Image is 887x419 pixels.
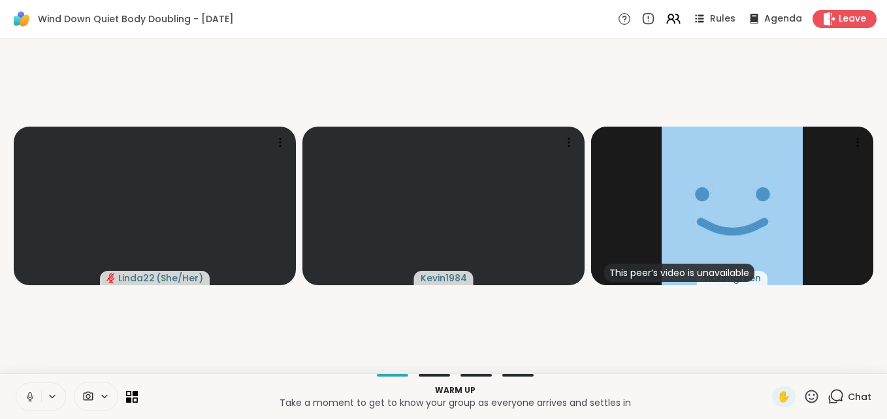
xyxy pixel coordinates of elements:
span: Agenda [764,12,802,25]
span: audio-muted [106,273,116,283]
span: Kevin1984 [421,272,467,285]
div: This peer’s video is unavailable [604,264,754,282]
span: Linda22 [118,272,155,285]
span: ( She/Her ) [156,272,203,285]
span: ✋ [777,389,790,405]
span: Wind Down Quiet Body Doubling - [DATE] [38,12,234,25]
p: Take a moment to get to know your group as everyone arrives and settles in [146,396,764,409]
span: Leave [839,12,866,25]
img: ShareWell Logomark [10,8,33,30]
span: Rules [710,12,735,25]
p: Warm up [146,384,764,396]
img: vickimgreen [662,127,803,285]
span: Chat [848,390,871,403]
